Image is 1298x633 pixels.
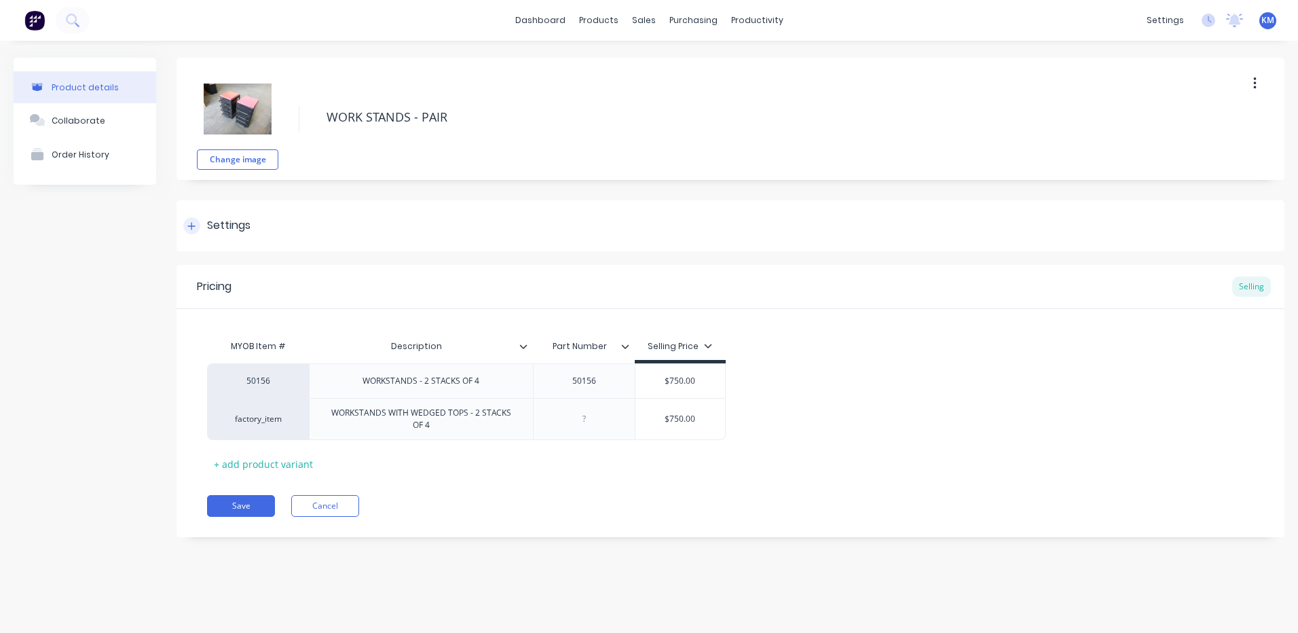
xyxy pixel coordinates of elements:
[550,372,618,390] div: 50156
[24,10,45,31] img: Factory
[207,398,726,440] div: factory_itemWORKSTANDS WITH WEDGED TOPS - 2 STACKS OF 4$750.00
[1232,276,1271,297] div: Selling
[315,404,527,434] div: WORKSTANDS WITH WEDGED TOPS - 2 STACKS OF 4
[207,333,309,360] div: MYOB Item #
[197,149,278,170] button: Change image
[635,364,726,398] div: $750.00
[648,340,712,352] div: Selling Price
[14,71,156,103] button: Product details
[52,149,109,160] div: Order History
[625,10,663,31] div: sales
[197,278,231,295] div: Pricing
[291,495,359,517] button: Cancel
[320,101,1174,133] textarea: WORK STANDS - PAIR
[14,103,156,137] button: Collaborate
[508,10,572,31] a: dashboard
[207,454,320,475] div: + add product variant
[1140,10,1191,31] div: settings
[533,329,627,363] div: Part Number
[14,137,156,171] button: Order History
[352,372,490,390] div: WORKSTANDS - 2 STACKS OF 4
[533,333,635,360] div: Part Number
[207,363,726,398] div: 50156WORKSTANDS - 2 STACKS OF 450156$750.00
[197,68,278,170] div: fileChange image
[309,329,525,363] div: Description
[663,10,724,31] div: purchasing
[52,82,119,92] div: Product details
[221,375,295,387] div: 50156
[724,10,790,31] div: productivity
[207,217,251,234] div: Settings
[1261,14,1274,26] span: KM
[52,115,105,126] div: Collaborate
[221,413,295,425] div: factory_item
[207,495,275,517] button: Save
[572,10,625,31] div: products
[635,402,726,436] div: $750.00
[204,75,272,143] img: file
[309,333,533,360] div: Description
